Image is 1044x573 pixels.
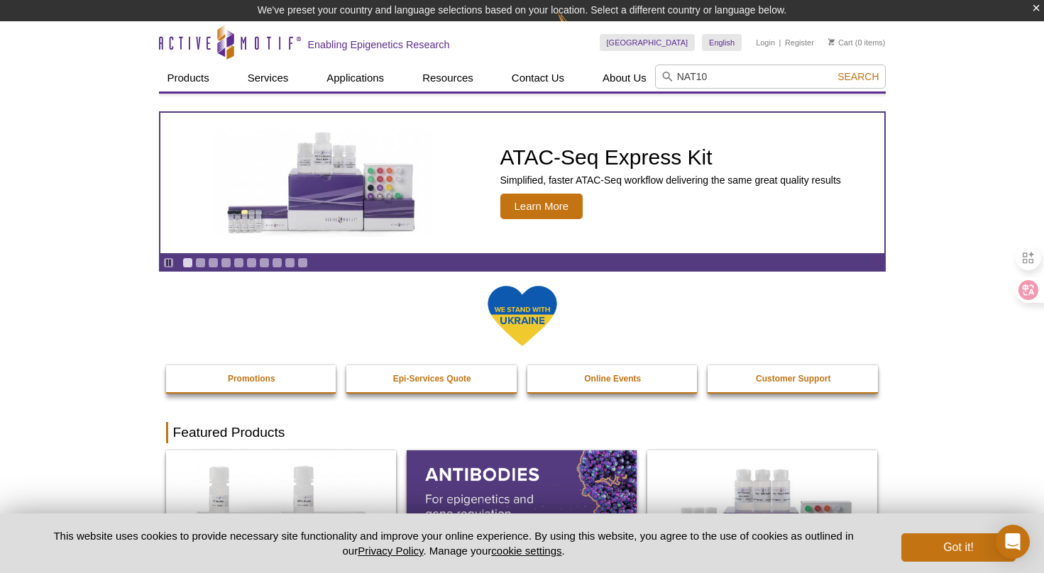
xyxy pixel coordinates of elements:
[246,257,257,268] a: Go to slide 6
[756,38,775,48] a: Login
[594,65,655,91] a: About Us
[655,65,886,89] input: Keyword, Cat. No.
[500,147,841,168] h2: ATAC-Seq Express Kit
[500,194,583,219] span: Learn More
[308,38,450,51] h2: Enabling Epigenetics Research
[228,374,275,384] strong: Promotions
[206,129,440,237] img: ATAC-Seq Express Kit
[779,34,781,51] li: |
[393,374,471,384] strong: Epi-Services Quote
[491,545,561,557] button: cookie settings
[182,257,193,268] a: Go to slide 1
[828,38,853,48] a: Cart
[996,525,1030,559] div: Open Intercom Messenger
[208,257,219,268] a: Go to slide 3
[166,422,879,443] h2: Featured Products
[163,257,174,268] a: Toggle autoplay
[159,65,218,91] a: Products
[221,257,231,268] a: Go to slide 4
[837,71,879,82] span: Search
[239,65,297,91] a: Services
[166,365,338,392] a: Promotions
[785,38,814,48] a: Register
[833,70,883,83] button: Search
[358,545,423,557] a: Privacy Policy
[346,365,518,392] a: Epi-Services Quote
[828,38,835,45] img: Your Cart
[487,284,558,347] img: We Stand With Ukraine
[600,34,696,51] a: [GEOGRAPHIC_DATA]
[414,65,482,91] a: Resources
[557,11,595,44] img: Change Here
[285,257,295,268] a: Go to slide 9
[259,257,270,268] a: Go to slide 7
[195,257,206,268] a: Go to slide 2
[901,533,1015,562] button: Got it!
[318,65,392,91] a: Applications
[297,257,308,268] a: Go to slide 10
[500,174,841,187] p: Simplified, faster ATAC-Seq workflow delivering the same great quality results
[828,34,886,51] li: (0 items)
[233,257,244,268] a: Go to slide 5
[584,374,641,384] strong: Online Events
[160,113,884,253] a: ATAC-Seq Express Kit ATAC-Seq Express Kit Simplified, faster ATAC-Seq workflow delivering the sam...
[708,365,879,392] a: Customer Support
[272,257,282,268] a: Go to slide 8
[702,34,742,51] a: English
[527,365,699,392] a: Online Events
[756,374,830,384] strong: Customer Support
[29,528,879,558] p: This website uses cookies to provide necessary site functionality and improve your online experie...
[503,65,573,91] a: Contact Us
[160,113,884,253] article: ATAC-Seq Express Kit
